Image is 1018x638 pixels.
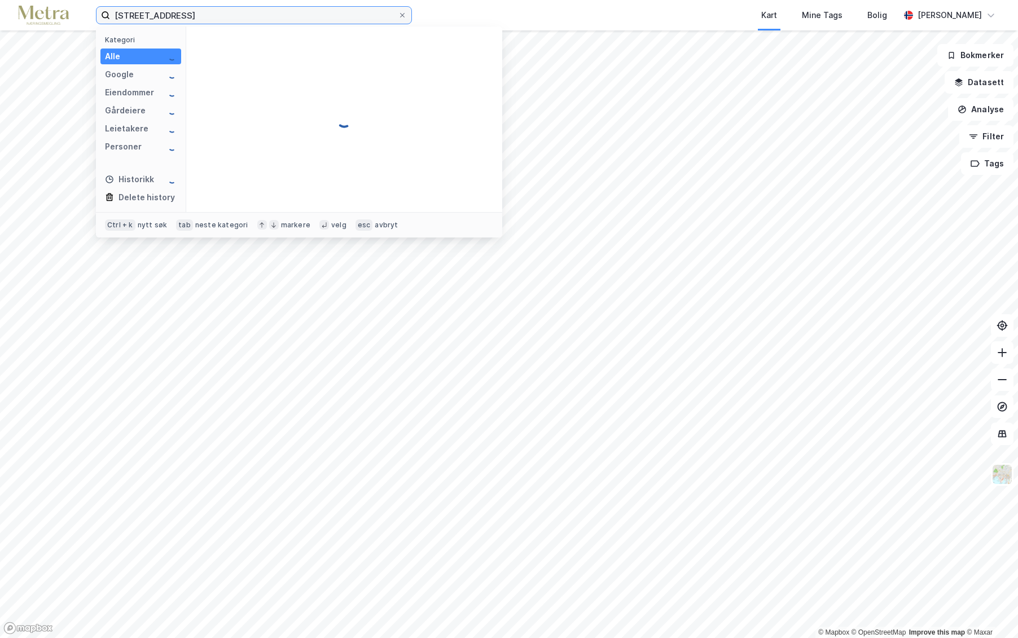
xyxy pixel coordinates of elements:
div: Eiendommer [105,86,154,99]
div: Personer [105,140,142,153]
div: Leietakere [105,122,148,135]
div: Kontrollprogram for chat [962,584,1018,638]
div: Ctrl + k [105,219,135,231]
img: Z [991,464,1013,485]
a: OpenStreetMap [852,628,906,636]
button: Datasett [945,71,1013,94]
img: spinner.a6d8c91a73a9ac5275cf975e30b51cfb.svg [168,88,177,97]
div: Kategori [105,36,181,44]
a: Mapbox homepage [3,622,53,635]
img: spinner.a6d8c91a73a9ac5275cf975e30b51cfb.svg [335,111,353,129]
iframe: Chat Widget [962,584,1018,638]
div: neste kategori [195,221,248,230]
div: Google [105,68,134,81]
a: Improve this map [909,628,965,636]
img: spinner.a6d8c91a73a9ac5275cf975e30b51cfb.svg [168,52,177,61]
div: nytt søk [138,221,168,230]
div: esc [356,219,373,231]
div: Alle [105,50,120,63]
div: avbryt [375,221,398,230]
div: Bolig [867,8,887,22]
img: spinner.a6d8c91a73a9ac5275cf975e30b51cfb.svg [168,175,177,184]
div: tab [176,219,193,231]
img: spinner.a6d8c91a73a9ac5275cf975e30b51cfb.svg [168,70,177,79]
button: Analyse [948,98,1013,121]
img: spinner.a6d8c91a73a9ac5275cf975e30b51cfb.svg [168,142,177,151]
input: Søk på adresse, matrikkel, gårdeiere, leietakere eller personer [110,7,398,24]
button: Filter [959,125,1013,148]
div: Gårdeiere [105,104,146,117]
div: markere [281,221,310,230]
div: Kart [761,8,777,22]
div: [PERSON_NAME] [918,8,982,22]
div: velg [331,221,346,230]
img: spinner.a6d8c91a73a9ac5275cf975e30b51cfb.svg [168,106,177,115]
div: Historikk [105,173,154,186]
div: Mine Tags [802,8,843,22]
img: spinner.a6d8c91a73a9ac5275cf975e30b51cfb.svg [168,124,177,133]
a: Mapbox [818,628,849,636]
button: Bokmerker [937,44,1013,67]
div: Delete history [119,191,175,204]
img: metra-logo.256734c3b2bbffee19d4.png [18,6,69,25]
button: Tags [961,152,1013,175]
